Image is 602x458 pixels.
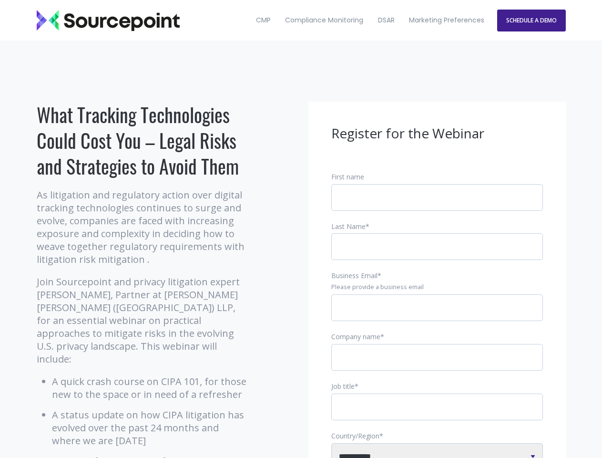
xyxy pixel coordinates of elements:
[52,375,249,401] li: A quick crash course on CIPA 101, for those new to the space or in need of a refresher
[331,431,379,440] span: Country/Region
[331,283,543,291] legend: Please provide a business email
[37,102,249,179] h1: What Tracking Technologies Could Cost You – Legal Risks and Strategies to Avoid Them
[331,332,380,341] span: Company name
[331,172,364,181] span: First name
[37,275,249,365] p: Join Sourcepoint and privacy litigation expert [PERSON_NAME], Partner at [PERSON_NAME] [PERSON_NA...
[37,188,249,266] p: As litigation and regulatory action over digital tracking technologies continues to surge and evo...
[331,222,366,231] span: Last Name
[331,271,378,280] span: Business Email
[331,125,543,143] h3: Register for the Webinar
[52,408,249,447] li: A status update on how CIPA litigation has evolved over the past 24 months and where we are [DATE]
[497,10,566,31] a: SCHEDULE A DEMO
[37,10,180,31] img: Sourcepoint_logo_black_transparent (2)-2
[331,382,355,391] span: Job title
